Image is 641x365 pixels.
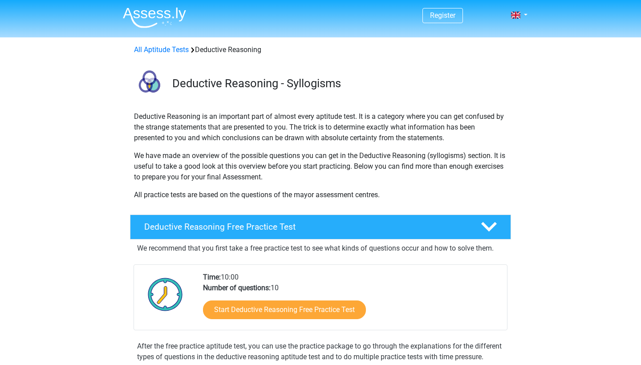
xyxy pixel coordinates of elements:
h4: Deductive Reasoning Free Practice Test [144,222,467,232]
div: After the free practice aptitude test, you can use the practice package to go through the explana... [134,341,507,362]
a: Start Deductive Reasoning Free Practice Test [203,300,366,319]
p: Deductive Reasoning is an important part of almost every aptitude test. It is a category where yo... [134,111,507,143]
p: We recommend that you first take a free practice test to see what kinds of questions occur and ho... [137,243,504,254]
h3: Deductive Reasoning - Syllogisms [172,77,504,90]
p: We have made an overview of the possible questions you can get in the Deductive Reasoning (syllog... [134,150,507,182]
div: Deductive Reasoning [130,45,511,55]
a: All Aptitude Tests [134,45,189,54]
a: Deductive Reasoning Free Practice Test [126,215,515,239]
img: Clock [143,272,188,316]
b: Time: [203,273,221,281]
b: Number of questions: [203,284,271,292]
img: Assessly [123,7,186,28]
div: 10:00 10 [196,272,507,330]
img: deductive reasoning [130,66,168,104]
a: Register [430,11,455,20]
p: All practice tests are based on the questions of the mayor assessment centres. [134,190,507,200]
